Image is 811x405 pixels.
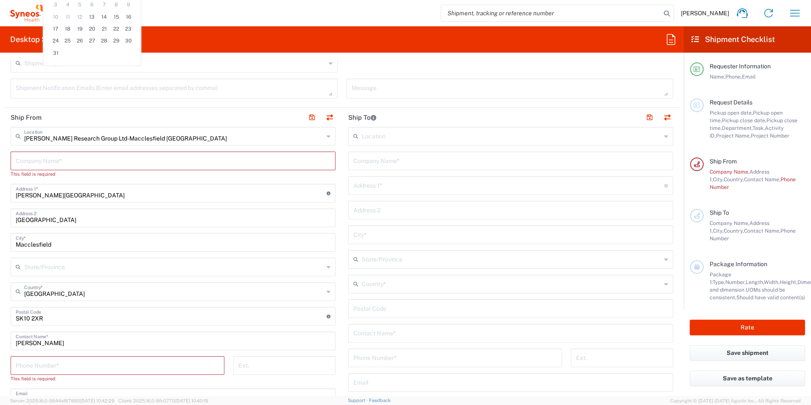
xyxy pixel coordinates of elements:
span: Department, [722,125,752,131]
input: Shipment, tracking or reference number [441,5,661,21]
button: Save shipment [690,345,805,361]
span: 19 [74,23,86,35]
span: Package 1: [710,271,731,285]
span: Pickup open date, [710,110,753,116]
span: City, [713,176,724,183]
span: Client: 2025.16.0-8fc0770 [118,398,208,403]
span: 15 [110,11,123,23]
span: City, [713,228,724,234]
span: Height, [780,279,797,285]
span: Country, [724,228,744,234]
span: Width, [764,279,780,285]
span: Contact Name, [744,176,780,183]
span: 23 [122,23,134,35]
span: 29 [110,35,123,47]
button: Rate [690,320,805,335]
span: Phone, [725,73,742,80]
span: 25 [62,35,74,47]
span: 27 [86,35,98,47]
button: Save as template [690,371,805,386]
div: This field is required [11,375,224,382]
a: Support [348,398,369,403]
div: This field is required [11,170,336,178]
span: Server: 2025.16.0-9544af67660 [10,398,115,403]
h2: Ship From [11,113,42,122]
span: Contact Name, [744,228,780,234]
span: 10 [50,11,62,23]
h2: Shipment Checklist [691,34,775,45]
span: 16 [122,11,134,23]
span: Email [742,73,756,80]
span: 24 [50,35,62,47]
span: 26 [74,35,86,47]
span: 28 [98,35,110,47]
h2: Desktop Shipment Request [10,34,107,45]
span: 30 [122,35,134,47]
span: Length, [746,279,764,285]
span: Number, [725,279,746,285]
span: Name, [710,73,725,80]
span: 31 [50,47,62,59]
span: 22 [110,23,123,35]
span: Project Number [751,132,789,139]
span: Task, [752,125,765,131]
h2: Ship To [348,113,376,122]
span: Should have valid content(s) [736,294,805,301]
span: 12 [74,11,86,23]
span: 21 [98,23,110,35]
span: 13 [86,11,98,23]
span: [DATE] 10:42:29 [80,398,115,403]
span: 17 [50,23,62,35]
span: Country, [724,176,744,183]
span: Request Details [710,99,752,106]
span: 18 [62,23,74,35]
span: Copyright © [DATE]-[DATE] Agistix Inc., All Rights Reserved [670,397,801,405]
span: 14 [98,11,110,23]
span: Pickup close date, [722,117,766,124]
span: Project Name, [716,132,751,139]
span: Ship To [710,209,729,216]
a: Feedback [369,398,391,403]
span: Type, [713,279,725,285]
span: [DATE] 10:40:19 [175,398,208,403]
span: 11 [62,11,74,23]
span: [PERSON_NAME] [681,9,729,17]
span: Ship From [710,158,737,165]
span: 20 [86,23,98,35]
span: Package Information [710,261,767,267]
span: Company Name, [710,220,749,226]
span: Company Name, [710,169,749,175]
span: Requester Information [710,63,771,70]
